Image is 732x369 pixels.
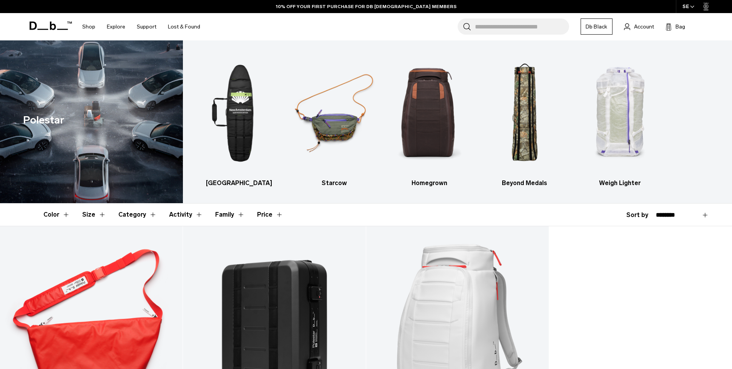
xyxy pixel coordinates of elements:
button: Toggle Filter [215,204,245,226]
h3: [GEOGRAPHIC_DATA] [198,179,280,188]
li: 1 / 5 [198,52,280,188]
a: 10% OFF YOUR FIRST PURCHASE FOR DB [DEMOGRAPHIC_DATA] MEMBERS [276,3,456,10]
h3: Beyond Medals [484,179,566,188]
h1: Polestar [23,112,64,128]
a: Db [GEOGRAPHIC_DATA] [198,52,280,188]
a: Lost & Found [168,13,200,40]
button: Toggle Filter [169,204,203,226]
img: Db [294,52,375,175]
button: Toggle Price [257,204,283,226]
img: Db [579,52,661,175]
li: 2 / 5 [294,52,375,188]
a: Shop [82,13,95,40]
img: Db [198,52,280,175]
a: Support [137,13,156,40]
h3: Homegrown [389,179,471,188]
button: Toggle Filter [43,204,70,226]
span: Account [634,23,654,31]
li: 5 / 5 [579,52,661,188]
li: 4 / 5 [484,52,566,188]
a: Db Weigh Lighter [579,52,661,188]
a: Explore [107,13,125,40]
a: Db Starcow [294,52,375,188]
span: Bag [676,23,685,31]
img: Db [484,52,566,175]
a: Db Homegrown [389,52,471,188]
h3: Weigh Lighter [579,179,661,188]
nav: Main Navigation [76,13,206,40]
button: Toggle Filter [82,204,106,226]
img: Db [389,52,471,175]
a: Account [624,22,654,31]
button: Toggle Filter [118,204,157,226]
a: Db Beyond Medals [484,52,566,188]
li: 3 / 5 [389,52,471,188]
a: Db Black [581,18,612,35]
button: Bag [666,22,685,31]
h3: Starcow [294,179,375,188]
